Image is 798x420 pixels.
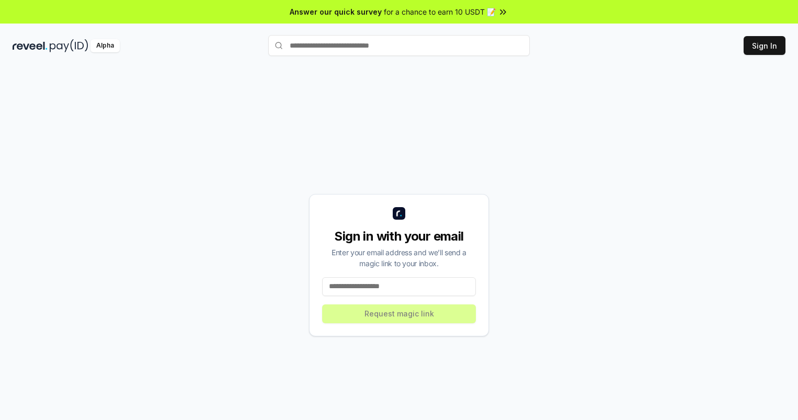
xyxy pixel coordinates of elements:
button: Sign In [744,36,785,55]
div: Sign in with your email [322,228,476,245]
img: reveel_dark [13,39,48,52]
img: pay_id [50,39,88,52]
span: Answer our quick survey [290,6,382,17]
img: logo_small [393,207,405,220]
span: for a chance to earn 10 USDT 📝 [384,6,496,17]
div: Enter your email address and we’ll send a magic link to your inbox. [322,247,476,269]
div: Alpha [90,39,120,52]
